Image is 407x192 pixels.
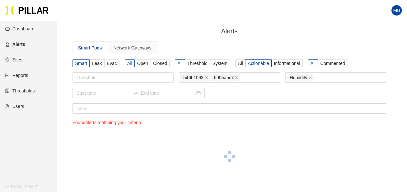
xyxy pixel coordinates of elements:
[107,61,117,66] span: Evac
[248,61,269,66] span: Actionable
[5,26,35,31] a: dashboardDashboard
[127,61,132,66] span: All
[5,57,22,62] a: environmentSites
[177,61,183,66] span: All
[187,61,208,66] span: Threshold
[113,44,151,51] div: Network Gateways
[221,27,238,35] span: Alerts
[76,90,130,97] input: Start date
[309,76,312,80] span: close
[5,42,25,47] a: alertAlerts
[133,91,138,96] span: swap-right
[320,61,345,66] span: Commented
[73,119,141,126] p: Found alerts matching your criteria
[214,74,234,81] span: 6d0aa5c7
[5,73,28,78] a: line-chartReports
[78,44,102,51] div: Smart Pods
[5,104,24,109] a: teamUsers
[212,61,228,66] span: System
[5,88,35,93] a: exceptionThresholds
[5,5,49,16] img: Pillar Technologies
[183,74,203,81] span: 546b1093
[238,61,243,66] span: All
[137,61,148,66] span: Open
[393,5,400,16] span: MB
[153,61,167,66] span: Closed
[311,61,316,66] span: All
[235,76,238,80] span: close
[75,61,87,66] span: Smart
[141,90,195,97] input: End date
[205,76,208,80] span: close
[274,61,300,66] span: Informational
[290,74,307,81] span: Humidity
[92,61,102,66] span: Leak
[133,91,138,96] span: to
[73,103,386,114] input: Filter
